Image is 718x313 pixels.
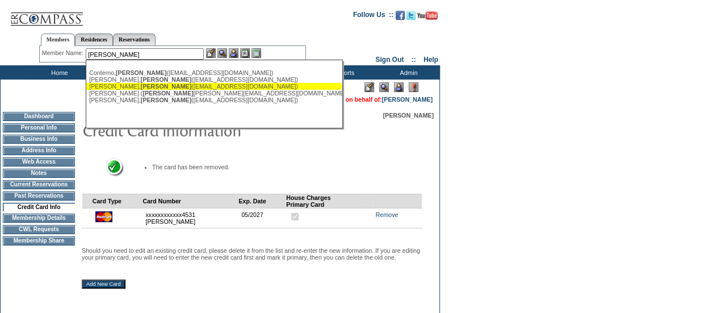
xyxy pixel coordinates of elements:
[379,82,389,92] img: View Mode
[3,236,75,245] td: Membership Share
[206,48,216,58] img: b_edit.gif
[238,208,286,228] td: 05/2027
[141,97,191,103] span: [PERSON_NAME]
[364,82,374,92] img: Edit Mode
[3,146,75,155] td: Address Info
[396,11,405,20] img: Become our fan on Facebook
[375,56,404,64] a: Sign Out
[26,65,91,80] td: Home
[142,194,238,208] td: Card Number
[89,97,339,103] div: [PERSON_NAME], ([EMAIL_ADDRESS][DOMAIN_NAME])
[382,96,433,103] a: [PERSON_NAME]
[41,34,75,46] a: Members
[3,135,75,144] td: Business Info
[238,194,286,208] td: Exp. Date
[113,34,156,45] a: Reservations
[423,56,438,64] a: Help
[93,194,143,208] td: Card Type
[75,34,113,45] a: Residences
[152,164,423,170] li: The card has been removed.
[303,96,433,103] span: You are acting on behalf of:
[394,82,404,92] img: Impersonate
[42,48,86,58] div: Member Name:
[141,76,191,83] span: [PERSON_NAME]
[229,48,238,58] img: Impersonate
[3,203,75,211] td: Credit Card Info
[3,180,75,189] td: Current Reservations
[116,69,166,76] span: [PERSON_NAME]
[406,11,415,20] img: Follow us on Twitter
[3,169,75,178] td: Notes
[240,48,250,58] img: Reservations
[82,119,309,141] img: pgTtlCreditCardInfo.gif
[89,83,339,90] div: [PERSON_NAME], ([EMAIL_ADDRESS][DOMAIN_NAME])
[98,158,124,177] img: Success Message
[412,56,416,64] span: ::
[251,48,261,58] img: b_calculator.gif
[82,279,125,289] input: Add New Card
[89,76,339,83] div: [PERSON_NAME], ([EMAIL_ADDRESS][DOMAIN_NAME])
[217,48,227,58] img: View
[286,194,363,208] td: House Charges Primary Card
[375,65,440,80] td: Admin
[89,69,339,76] div: Conterno, ([EMAIL_ADDRESS][DOMAIN_NAME])
[3,123,75,132] td: Personal Info
[396,14,405,21] a: Become our fan on Facebook
[406,14,415,21] a: Follow us on Twitter
[383,112,434,119] span: [PERSON_NAME]
[3,191,75,201] td: Past Reservations
[10,3,83,26] img: Compass Home
[3,112,75,121] td: Dashboard
[409,82,418,92] img: Log Concern/Member Elevation
[142,208,238,228] td: xxxxxxxxxxxx4531 [PERSON_NAME]
[142,90,193,97] span: [PERSON_NAME]
[89,90,339,97] div: [PERSON_NAME] ( [PERSON_NAME][EMAIL_ADDRESS][DOMAIN_NAME])
[3,225,75,234] td: CWL Requests
[82,247,422,261] p: Should you need to edit an existing credit card, please delete it from the list and re-enter the ...
[3,214,75,223] td: Membership Details
[3,157,75,166] td: Web Access
[95,211,112,222] img: icon_cc_mc.gif
[376,211,398,218] a: Remove
[353,10,393,23] td: Follow Us ::
[417,14,438,21] a: Subscribe to our YouTube Channel
[141,83,191,90] span: [PERSON_NAME]
[417,11,438,20] img: Subscribe to our YouTube Channel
